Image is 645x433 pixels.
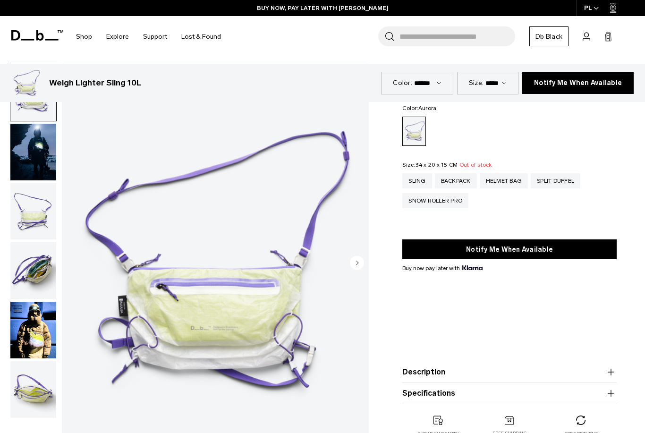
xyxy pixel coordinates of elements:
span: 34 x 20 x 15 CM [416,161,458,168]
a: Aurora [402,117,426,146]
span: Out of stock [459,161,492,168]
a: Explore [106,20,129,53]
button: Next slide [350,255,364,272]
a: Split Duffel [531,173,580,188]
label: Size: [469,78,484,88]
a: Backpack [435,173,477,188]
a: Helmet Bag [480,173,528,188]
a: Lost & Found [181,20,221,53]
button: Weigh_Lighter_Sling_10L_4.png [10,361,57,418]
img: {"height" => 20, "alt" => "Klarna"} [462,265,483,270]
a: BUY NOW, PAY LATER WITH [PERSON_NAME] [257,4,389,12]
button: Weigh_Lighter_Sling_10L_2.png [10,183,57,240]
img: Weigh_Lighter_Sling_10L_4.png [10,361,56,418]
legend: Color: [402,105,436,111]
button: Weigh_Lighter_Sling_10L_Lifestyle.png [10,123,57,181]
h3: Weigh Lighter Sling 10L [49,77,141,89]
img: Weigh_Lighter_Sling_10L_1.png [11,68,42,98]
label: Color: [393,78,412,88]
a: Shop [76,20,92,53]
nav: Main Navigation [69,16,228,57]
span: Notify Me When Available [534,79,622,87]
button: Description [402,366,617,378]
button: Notify Me When Available [522,72,634,94]
a: Db Black [529,26,569,46]
img: Weigh_Lighter_Sling_10L_3.png [10,242,56,299]
button: Notify Me When Available [402,239,617,259]
button: Weigh Lighter Sling 10L Aurora [10,301,57,359]
button: Specifications [402,388,617,399]
a: Sling [402,173,432,188]
span: Aurora [418,105,437,111]
img: Weigh_Lighter_Sling_10L_Lifestyle.png [10,124,56,180]
button: Weigh_Lighter_Sling_10L_3.png [10,242,57,299]
button: Weigh_Lighter_Sling_10L_1.png [10,64,57,121]
a: Snow Roller Pro [402,193,468,208]
img: Weigh Lighter Sling 10L Aurora [10,302,56,358]
img: Weigh_Lighter_Sling_10L_2.png [10,183,56,240]
legend: Size: [402,162,492,168]
a: Support [143,20,167,53]
span: Weigh Lighter Sling 10L [402,64,617,76]
span: Buy now pay later with [402,264,483,272]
